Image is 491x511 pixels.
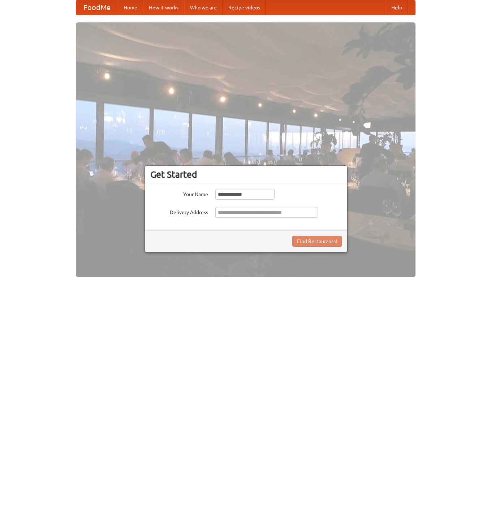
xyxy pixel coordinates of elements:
[292,236,342,247] button: Find Restaurants!
[150,207,208,216] label: Delivery Address
[386,0,408,15] a: Help
[184,0,223,15] a: Who we are
[118,0,143,15] a: Home
[150,169,342,180] h3: Get Started
[76,0,118,15] a: FoodMe
[223,0,266,15] a: Recipe videos
[150,189,208,198] label: Your Name
[143,0,184,15] a: How it works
